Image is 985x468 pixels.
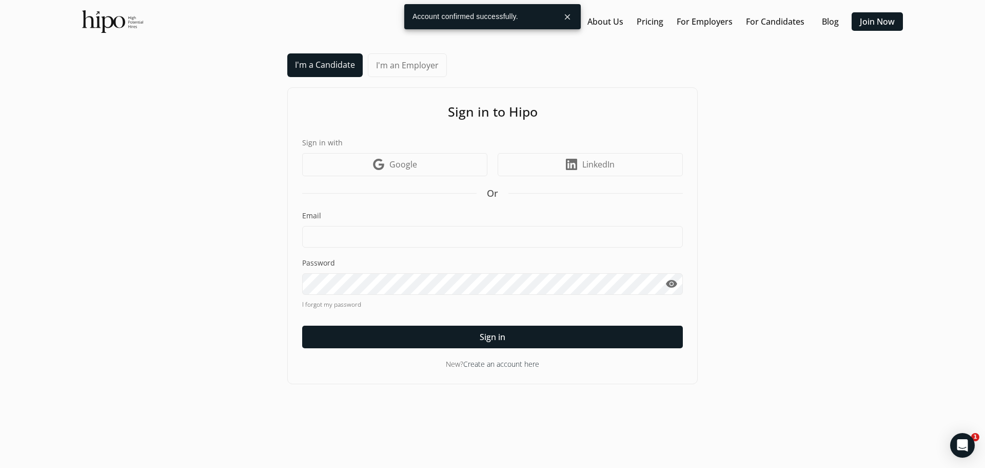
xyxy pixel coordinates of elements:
button: For Candidates [742,12,809,31]
div: New? [302,359,683,369]
a: Join Now [860,15,895,28]
label: Password [302,258,683,268]
button: For Employers [673,12,737,31]
a: I forgot my password [302,300,683,309]
a: Blog [822,15,839,28]
a: Create an account here [463,359,539,369]
span: Sign in [480,331,505,343]
a: I'm an Employer [368,53,447,77]
button: Pricing [633,12,667,31]
a: I'm a Candidate [287,53,363,77]
a: For Candidates [746,15,804,28]
img: official-logo [82,10,143,33]
h1: Sign in to Hipo [302,102,683,122]
button: Blog [814,12,846,31]
button: visibility [660,273,683,295]
span: Or [487,186,498,200]
span: Google [389,158,417,171]
label: Sign in with [302,137,683,148]
span: 1 [971,433,979,441]
span: LinkedIn [582,158,615,171]
a: About Us [587,15,623,28]
label: Email [302,211,683,221]
button: About Us [583,12,627,31]
a: For Employers [677,15,733,28]
div: Open Intercom Messenger [950,433,975,458]
span: visibility [665,278,678,290]
a: LinkedIn [498,153,683,176]
button: Sign in [302,326,683,348]
button: close [558,8,577,26]
a: Google [302,153,487,176]
a: Pricing [637,15,663,28]
button: Join Now [852,12,903,31]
